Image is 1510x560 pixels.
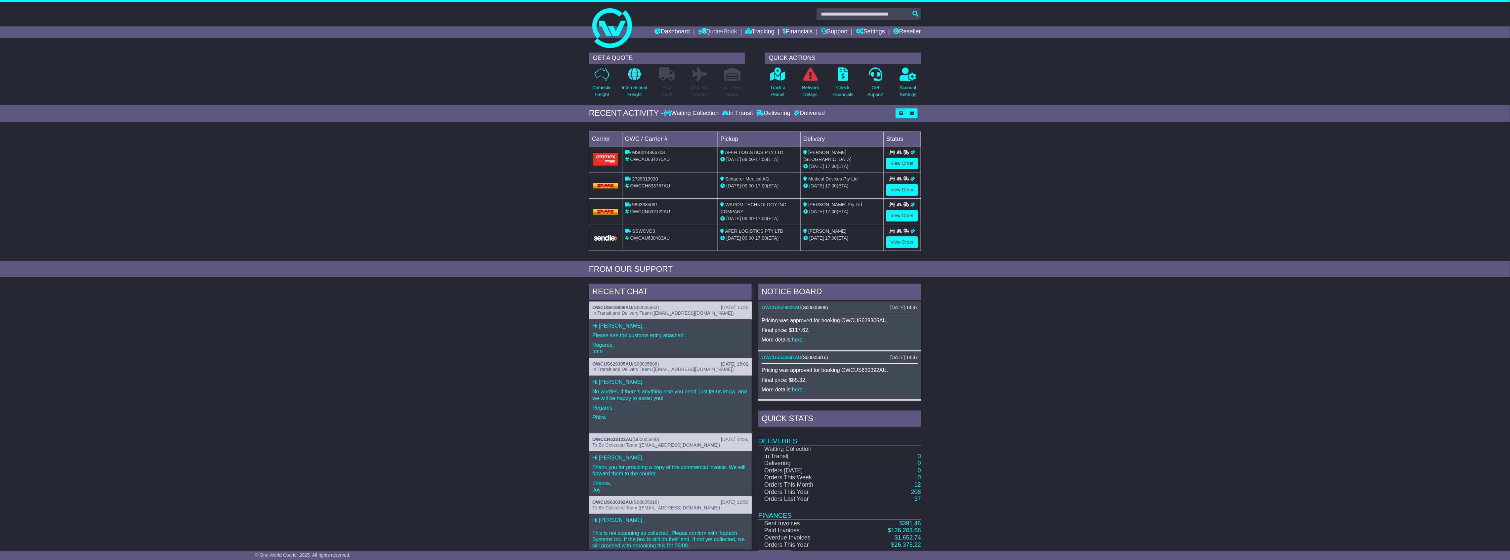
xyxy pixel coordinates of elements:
span: 17:00 [825,183,837,188]
a: here [792,337,803,342]
span: 17:00 [755,183,767,188]
span: SSWCVD3 [632,228,655,234]
div: RECENT ACTIVITY - [589,108,664,118]
td: OWC / Carrier # [622,132,718,146]
div: QUICK ACTIONS [765,53,921,64]
div: - (ETA) [721,215,798,222]
div: [DATE] 14:37 [890,355,918,360]
td: Carrier [589,132,622,146]
p: International Freight [622,84,647,98]
div: (ETA) [803,235,881,242]
p: Account Settings [900,84,917,98]
span: Medical Devices Pty Ltd [808,176,858,181]
span: S00005808 [803,305,827,310]
span: In Transit and Delivery Team ([EMAIL_ADDRESS][DOMAIN_NAME]) [592,367,734,372]
div: ( ) [762,305,918,310]
p: Regards. [592,405,748,411]
a: NetworkDelays [802,67,819,102]
span: © One World Courier 2025. All rights reserved. [255,552,351,558]
div: - (ETA) [721,235,798,242]
p: Pricing was approved for booking OWCUS629305AU. [762,317,918,324]
a: Tracking [745,26,775,38]
span: 17:00 [825,164,837,169]
div: [DATE] 15:20 [721,305,748,310]
img: Aramex.png [593,153,618,165]
a: AccountSettings [900,67,917,102]
span: S00005663 [634,305,657,310]
span: S00005816 [634,500,657,505]
span: 17:00 [755,216,767,221]
td: Deliveries [758,428,921,445]
div: ( ) [762,355,918,360]
span: [DATE] [727,216,741,221]
div: NOTICE BOARD [758,284,921,301]
span: S00005816 [803,355,827,360]
a: View Order [886,210,918,221]
td: Sent Invoices [758,520,854,527]
a: 0 [918,474,921,481]
a: View Order [886,236,918,248]
span: 17:00 [755,235,767,241]
div: - (ETA) [721,156,798,163]
div: (ETA) [803,182,881,189]
a: InternationalFreight [621,67,648,102]
span: 17:00 [755,157,767,162]
a: here [792,387,803,392]
a: DomesticFreight [592,67,612,102]
a: $26,375.22 [891,541,921,548]
p: More details: . [762,337,918,343]
span: OWCCN632122AU [630,209,670,214]
span: In Transit and Delivery Team ([EMAIL_ADDRESS][DOMAIN_NAME]) [592,310,734,316]
div: Quick Stats [758,411,921,428]
span: [DATE] [727,235,741,241]
p: Domestic Freight [592,84,611,98]
td: In Transit [758,453,854,460]
p: Hi [PERSON_NAME], [592,455,748,461]
span: [DATE] [727,157,741,162]
a: OWCUS629305AU [592,361,632,367]
span: 09:00 [742,183,754,188]
td: Orders This Month [758,481,854,489]
a: $1,652.74 [895,534,921,541]
td: Status [884,132,921,146]
span: S00005840 [634,437,658,442]
span: 09:00 [742,235,754,241]
span: To Be Collected Team ([EMAIL_ADDRESS][DOMAIN_NAME]) [592,442,720,448]
p: Air & Sea Freight [690,84,709,98]
td: Orders [DATE] [758,467,854,474]
a: OWCUS618906AU [592,305,632,310]
a: 0 [918,460,921,466]
p: Please see the customs entry attached. [592,332,748,339]
div: GET A QUOTE [589,53,745,64]
div: (ETA) [803,163,881,170]
td: Orders This Year [758,541,854,549]
p: Hi [PERSON_NAME], [592,379,748,385]
td: Waiting Collection [758,445,854,453]
img: GetCarrierServiceLogo [593,234,618,241]
span: To Be Collected Team ([EMAIL_ADDRESS][DOMAIN_NAME]) [592,505,720,510]
span: OWCCH633787AU [630,183,670,188]
p: Network Delays [802,84,819,98]
p: No worries, if there’s anything else you need, just let us know, and we will be happy to assist you! [592,388,748,401]
span: 17:00 [825,209,837,214]
span: 2729313930 [632,176,658,181]
div: ( ) [592,305,748,310]
a: Financials [783,26,813,38]
div: In Transit [720,110,755,117]
td: Finances [758,503,921,520]
span: WAROM TECHNOLOGY INC COMPANY [721,202,786,214]
span: 09:00 [742,157,754,162]
a: CheckFinancials [832,67,854,102]
span: MS0014866708 [632,150,665,155]
a: $391.46 [900,520,921,527]
div: Delivering [755,110,792,117]
span: [PERSON_NAME] Pty Ltd [808,202,862,207]
div: [DATE] 15:02 [721,361,748,367]
span: OWCAU630483AU [630,235,670,241]
img: DHL.png [593,183,618,188]
div: FROM OUR SUPPORT [589,264,921,274]
span: Schaerer Medical AG [726,176,769,181]
span: OWCAU634275AU [630,157,670,162]
a: View Order [886,184,918,196]
a: Reseller [893,26,921,38]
